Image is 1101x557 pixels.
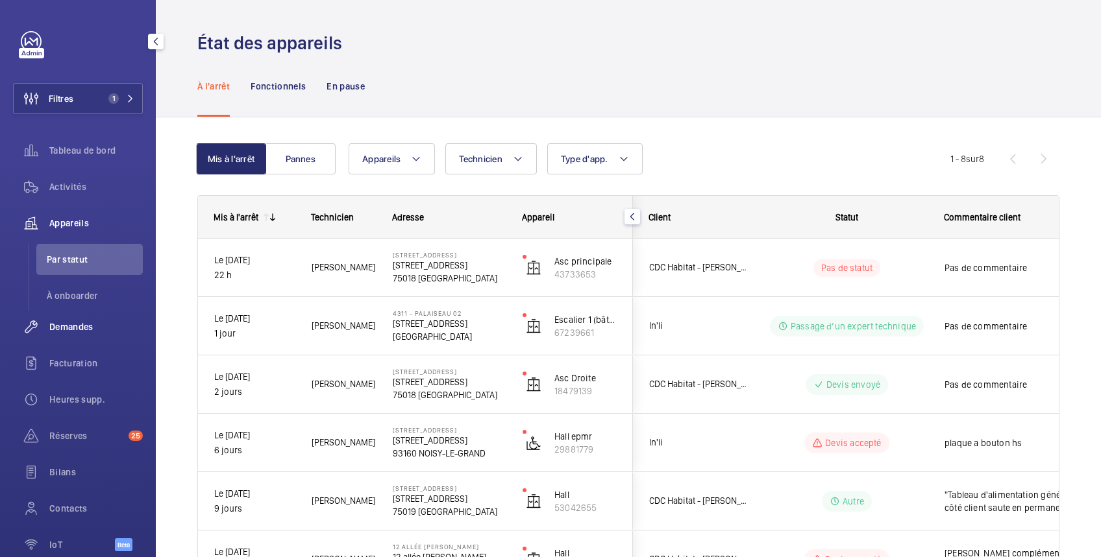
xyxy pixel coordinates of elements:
span: À onboarder [47,289,143,302]
p: En pause [327,80,365,93]
p: Hall epmr [554,430,617,443]
span: IoT [49,538,115,551]
span: Demandes [49,320,143,333]
p: Devis envoyé [826,378,880,391]
span: Beta [115,538,132,551]
button: Filtres1 [13,83,143,114]
p: 75018 [GEOGRAPHIC_DATA] [393,388,506,401]
span: [PERSON_NAME] [312,493,376,508]
div: Press SPACE to select this row. [198,297,633,355]
span: Réserves [49,429,123,442]
p: Asc Droite [554,372,617,385]
div: Press SPACE to select this row. [198,239,633,297]
p: Passage d’un expert technique [791,320,916,333]
p: 12 allée [PERSON_NAME] [393,543,506,551]
span: In'li [649,435,749,450]
p: [STREET_ADDRESS] [393,434,506,447]
span: CDC Habitat - [PERSON_NAME] [649,493,749,508]
p: Le [DATE] [214,428,295,443]
p: [STREET_ADDRESS] [393,375,506,388]
img: platform_lift.svg [526,435,541,451]
img: elevator.svg [526,260,541,276]
span: Par statut [47,253,143,266]
span: [PERSON_NAME] [312,260,376,275]
span: Pas de commentaire [945,261,1079,274]
button: Pannes [266,143,336,174]
p: 53042655 [554,501,617,514]
span: Type d'app. [561,154,608,164]
p: Le [DATE] [214,311,295,326]
span: Bilans [49,466,143,479]
span: Technicien [311,212,354,222]
h1: État des appareils [197,31,350,55]
img: elevator.svg [526,377,541,392]
img: elevator.svg [526,318,541,334]
span: In'li [649,318,749,333]
p: 22 h [214,268,295,283]
div: Press SPACE to select this row. [198,355,633,414]
p: Le [DATE] [214,253,295,268]
button: Type d'app. [547,143,643,174]
button: Technicien [445,143,537,174]
p: Asc principale [554,255,617,268]
p: [STREET_ADDRESS] [393,492,506,505]
span: plaque a bouton hs [945,436,1079,449]
span: [PERSON_NAME] [312,377,376,392]
p: 93160 NOISY-LE-GRAND [393,447,506,460]
p: Autre [843,495,864,508]
span: 1 [108,93,119,104]
p: 4311 - PALAISEAU 02 [393,309,506,317]
span: Pas de commentaire [945,378,1079,391]
button: Mis à l'arrêt [196,143,266,174]
span: Facturation [49,357,143,370]
img: elevator.svg [526,493,541,509]
span: CDC Habitat - [PERSON_NAME] [649,260,749,275]
span: [PERSON_NAME] [312,435,376,450]
p: 29881779 [554,443,617,456]
span: Pas de commentaire [945,320,1079,333]
span: CDC Habitat - [PERSON_NAME] [649,377,749,392]
span: [PERSON_NAME] [312,318,376,333]
p: [STREET_ADDRESS] [393,484,506,492]
span: Tableau de bord [49,144,143,157]
p: 6 jours [214,443,295,458]
span: Activités [49,180,143,193]
span: 1 - 8 8 [950,154,984,163]
span: sur [966,154,979,164]
span: Technicien [459,154,502,164]
p: 43733653 [554,268,617,281]
p: Fonctionnels [251,80,306,93]
p: 75019 [GEOGRAPHIC_DATA] [393,505,506,518]
span: 25 [129,431,143,441]
span: Adresse [392,212,424,222]
span: Statut [835,212,858,222]
p: [STREET_ADDRESS] [393,251,506,259]
span: Contacts [49,502,143,515]
p: 9 jours [214,501,295,516]
p: Le [DATE] [214,486,295,501]
p: Hall [554,488,617,501]
button: Appareils [349,143,435,174]
span: Heures supp. [49,393,143,406]
p: [GEOGRAPHIC_DATA] [393,330,506,343]
p: 75018 [GEOGRAPHIC_DATA] [393,272,506,285]
p: [STREET_ADDRESS] [393,368,506,375]
p: [STREET_ADDRESS] [393,259,506,272]
div: Mis à l'arrêt [214,212,258,222]
p: [STREET_ADDRESS] [393,317,506,330]
div: Appareil [522,212,617,222]
p: 18479139 [554,385,617,397]
p: 1 jour [214,326,295,341]
p: Devis accepté [825,436,881,449]
span: "Tableau d'alimentation générale côté client saute en permanence et fait sauter l'ascenseur. Appa... [945,488,1079,514]
div: Press SPACE to select this row. [198,472,633,530]
p: [STREET_ADDRESS] [393,426,506,434]
p: À l'arrêt [197,80,230,93]
p: Le [DATE] [214,370,295,385]
span: Filtres [49,92,73,105]
span: Appareils [362,154,401,164]
div: Press SPACE to select this row. [198,414,633,472]
p: Escalier 1 (bâtiment du haut) [554,313,617,326]
p: 67239661 [554,326,617,339]
span: Client [649,212,671,222]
